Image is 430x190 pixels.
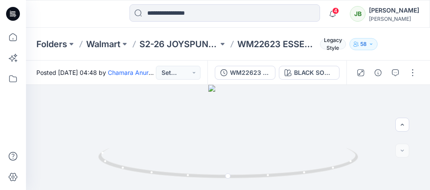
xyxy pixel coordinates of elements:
[294,68,334,77] div: BLACK SOOT 210131
[369,5,419,16] div: [PERSON_NAME]
[371,66,385,80] button: Details
[317,38,346,50] button: Legacy Style
[279,66,339,80] button: BLACK SOOT 210131
[215,66,275,80] button: WM22623 ESSENTIALS TEE_COLORWAY
[332,7,339,14] span: 4
[230,68,270,77] div: WM22623 ESSENTIALS TEE_COLORWAY
[369,16,419,22] div: [PERSON_NAME]
[320,39,346,49] span: Legacy Style
[349,38,378,50] button: 58
[108,69,163,76] a: Chamara Anurudda
[360,39,367,49] p: 58
[36,68,156,77] span: Posted [DATE] 04:48 by
[139,38,218,50] a: S2-26 JOYSPUN ( S2 SUMMER 26 FYE 27)
[350,6,365,22] div: JB
[36,38,67,50] a: Folders
[86,38,120,50] a: Walmart
[237,38,316,50] p: WM22623 ESSENTIALS TEE_COLORWAY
